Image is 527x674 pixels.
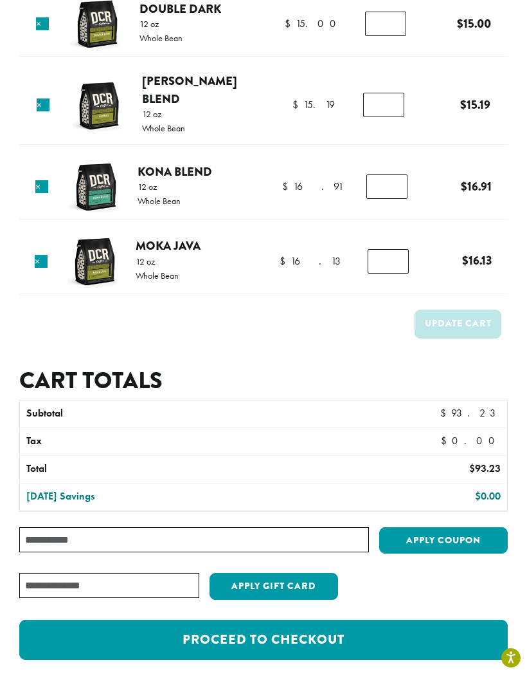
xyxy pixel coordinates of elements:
input: Product quantity [365,12,406,36]
button: Apply coupon [379,527,508,554]
input: Product quantity [366,174,407,199]
bdi: 16.13 [462,252,492,269]
img: Howie's Blend [71,77,128,135]
span: $ [285,17,296,30]
a: [PERSON_NAME] Blend [142,72,237,108]
a: Remove this item [36,17,49,30]
span: $ [292,98,303,111]
bdi: 16.13 [280,254,346,268]
span: $ [461,178,467,195]
span: $ [457,15,463,32]
bdi: 0.00 [441,434,501,447]
a: Moka Java [136,237,201,254]
a: Proceed to checkout [19,620,508,660]
bdi: 15.00 [457,15,491,32]
p: Whole Bean [142,124,185,133]
bdi: 0.00 [475,489,501,503]
bdi: 15.19 [460,96,490,113]
p: 12 oz [138,182,181,191]
th: Subtotal [20,400,312,427]
img: Moka Java [66,233,123,290]
a: Remove this item [35,180,48,193]
bdi: 16.91 [461,178,492,195]
p: Whole Bean [139,33,183,42]
p: 12 oz [139,19,183,28]
span: $ [440,406,451,420]
input: Product quantity [368,249,409,274]
th: Total [20,456,312,483]
input: Product quantity [363,93,404,117]
a: Remove this item [35,255,48,268]
button: Apply Gift Card [210,573,338,600]
p: Whole Bean [138,196,181,205]
p: 12 oz [142,109,185,118]
span: $ [475,489,481,503]
bdi: 93.23 [469,462,501,475]
p: 12 oz [136,257,179,266]
h2: Cart totals [19,367,508,395]
button: Update cart [415,310,501,339]
img: Kona Blend [67,158,125,216]
bdi: 15.19 [292,98,335,111]
span: $ [460,96,467,113]
span: $ [469,462,475,475]
span: $ [441,434,452,447]
span: $ [282,180,293,193]
bdi: 15.00 [285,17,342,30]
a: Kona Blend [138,163,212,180]
bdi: 16.91 [282,180,343,193]
bdi: 93.23 [440,406,501,420]
th: [DATE] Savings [20,483,312,510]
a: Remove this item [37,98,49,111]
span: $ [462,252,469,269]
span: $ [280,254,290,268]
p: Whole Bean [136,271,179,280]
th: Tax [20,428,366,455]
